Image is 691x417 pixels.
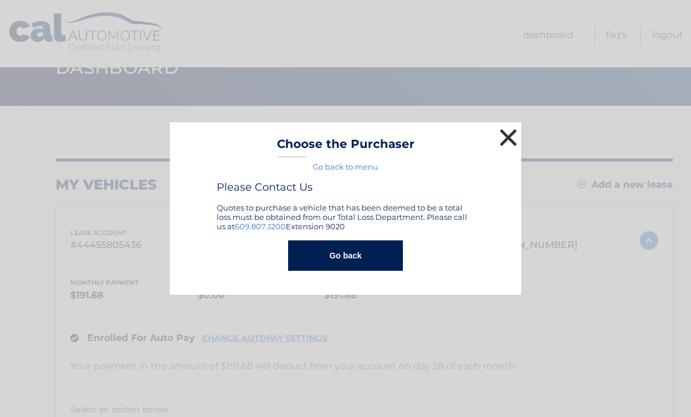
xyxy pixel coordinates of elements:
h4: Please Contact Us [217,181,474,194]
div: Quotes to purchase a vehicle that has been deemed to be a total loss must be obtained from our To... [217,181,474,231]
button: × [497,126,520,149]
a: 609.807.3200 [235,222,286,231]
button: Go back [288,240,402,271]
h3: Choose the Purchaser [277,137,415,157]
a: Go back to menu [313,162,378,171]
